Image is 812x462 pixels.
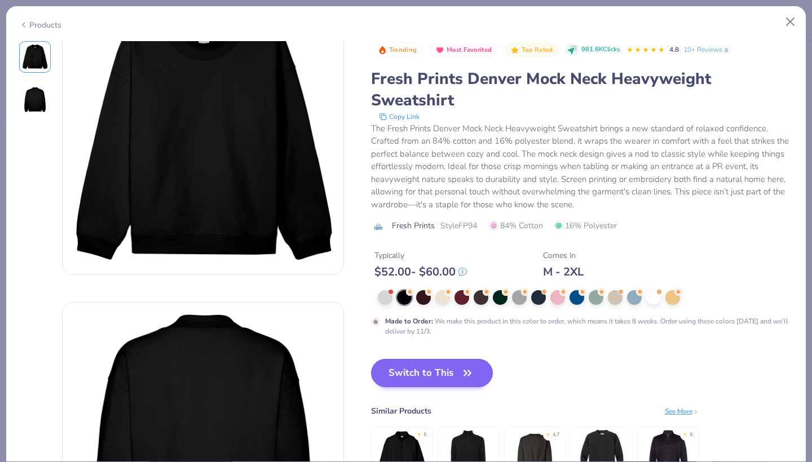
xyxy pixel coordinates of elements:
span: 4.8 [669,45,679,54]
img: brand logo [371,222,386,231]
span: 16% Polyester [554,220,617,232]
div: 5 [690,431,692,439]
div: $ 52.00 - $ 60.00 [374,265,467,279]
img: Back [21,86,48,113]
div: See More [665,406,699,416]
img: Top Rated sort [510,46,519,55]
div: ★ [683,431,687,436]
div: Typically [374,250,467,261]
img: Front [21,43,48,70]
span: 84% Cotton [489,220,543,232]
div: We make this product in this color to order, which means it takes 8 weeks. Order using these colo... [385,316,793,336]
button: copy to clipboard [376,111,423,122]
div: Similar Products [371,405,431,417]
div: 4.8 Stars [626,41,665,59]
div: 5 [423,431,426,439]
div: Comes In [543,250,584,261]
strong: Made to Order : [385,317,433,326]
div: Products [19,19,61,31]
span: Most Favorited [447,47,492,53]
div: Fresh Prints Denver Mock Neck Heavyweight Sweatshirt [371,68,793,111]
span: Trending [389,47,417,53]
span: 981.6K Clicks [581,45,620,55]
button: Switch to This [371,359,493,387]
div: 4.7 [553,431,559,439]
div: ★ [417,431,421,436]
button: Badge Button [372,43,423,57]
a: 10+ Reviews [683,45,730,55]
img: Trending sort [378,46,387,55]
button: Badge Button [430,43,498,57]
button: Badge Button [505,43,559,57]
button: Close [780,11,801,33]
div: M - 2XL [543,265,584,279]
span: Top Rated [522,47,553,53]
div: The Fresh Prints Denver Mock Neck Heavyweight Sweatshirt brings a new standard of relaxed confide... [371,122,793,211]
img: Most Favorited sort [435,46,444,55]
span: Style FP94 [440,220,477,232]
div: ★ [546,431,550,436]
span: Fresh Prints [392,220,435,232]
